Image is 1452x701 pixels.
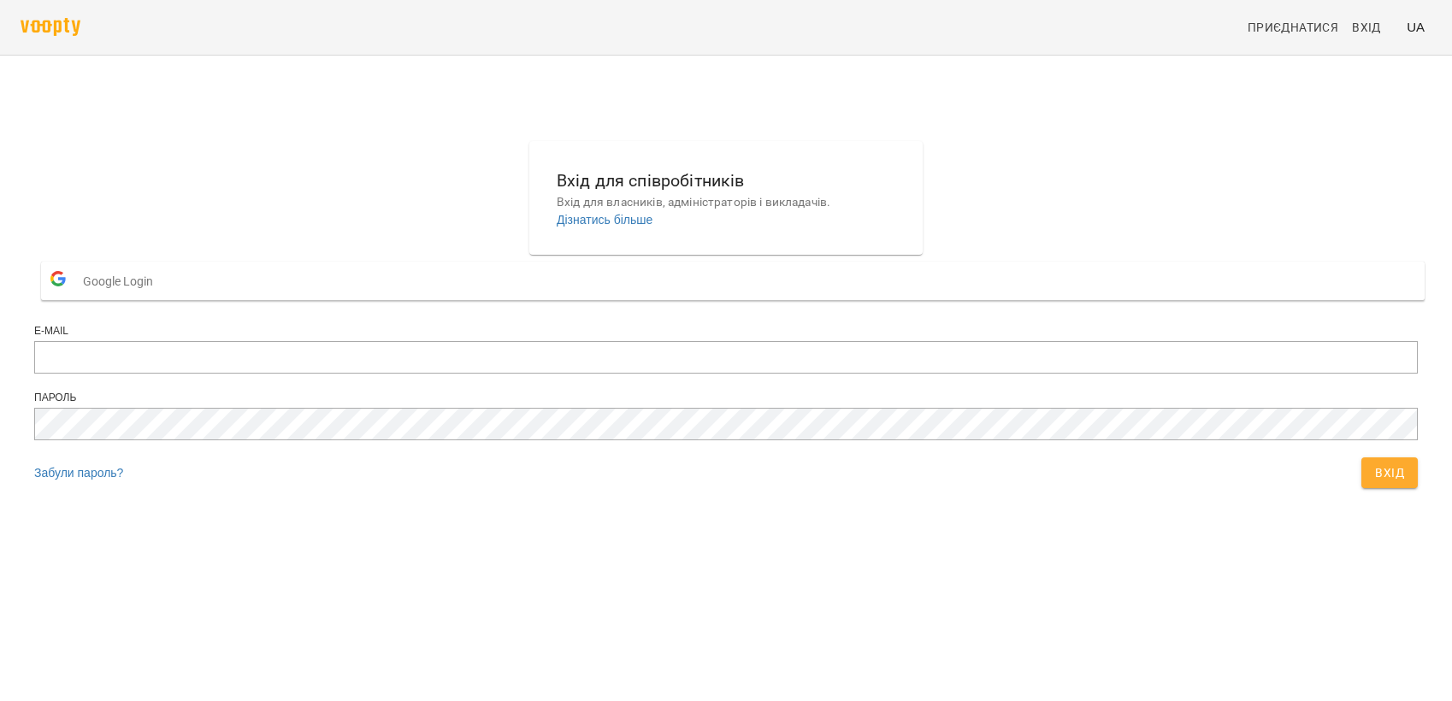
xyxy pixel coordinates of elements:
[1345,12,1400,43] a: Вхід
[1241,12,1345,43] a: Приєднатися
[1248,17,1338,38] span: Приєднатися
[83,264,162,298] span: Google Login
[557,168,895,194] h6: Вхід для співробітників
[1407,18,1425,36] span: UA
[34,391,1418,405] div: Пароль
[34,324,1418,339] div: E-mail
[557,213,652,227] a: Дізнатись більше
[543,154,909,242] button: Вхід для співробітниківВхід для власників, адміністраторів і викладачів.Дізнатись більше
[1352,17,1381,38] span: Вхід
[41,262,1425,300] button: Google Login
[557,194,895,211] p: Вхід для власників, адміністраторів і викладачів.
[1375,462,1404,483] span: Вхід
[1400,11,1431,43] button: UA
[21,18,80,36] img: voopty.png
[34,466,123,480] a: Забули пароль?
[1361,457,1418,488] button: Вхід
